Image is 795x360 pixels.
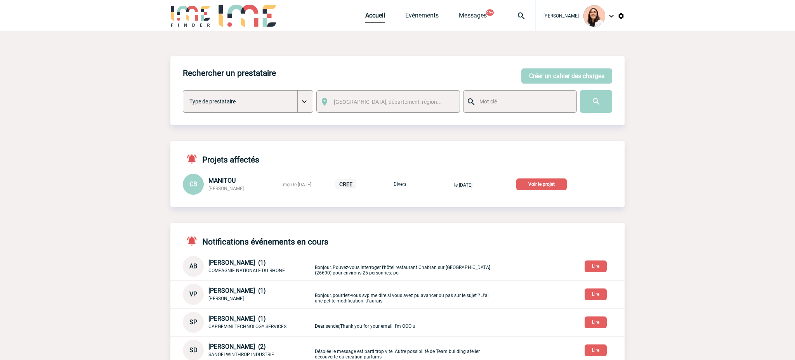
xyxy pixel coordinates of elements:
p: Bonjour, Pouvez-vous interroger l'hôtel restaurant Chabran sur [GEOGRAPHIC_DATA] (26600) pour env... [315,257,497,276]
a: Lire [578,262,613,269]
button: Lire [585,260,607,272]
input: Submit [580,90,612,113]
p: Bonjour, pourriez-vous svp me dire si vous avez pu avancer ou pas sur le sujet ? J'ai une petite ... [315,285,497,304]
a: AB [PERSON_NAME] (1) COMPAGNIE NATIONALE DU RHONE Bonjour, Pouvez-vous interroger l'hôtel restaur... [183,262,497,269]
a: Lire [578,290,613,297]
span: SANOFI WINTHROP INDUSTRIE [208,352,274,357]
p: Désolée le message est parti trop vite. Autre possibilité de Team building atelier découverte ou ... [315,341,497,360]
img: IME-Finder [170,5,211,27]
a: SP [PERSON_NAME] (1) CAPGEMINI TECHNOLOGY SERVICES Dear sender,Thank you for your email. I'm OOO u [183,318,497,325]
p: Voir le projet [516,178,567,190]
p: Divers [380,182,419,187]
a: Voir le projet [516,180,570,187]
a: Accueil [365,12,385,23]
button: Lire [585,316,607,328]
a: Messages [459,12,487,23]
a: SD [PERSON_NAME] (2) SANOFI WINTHROP INDUSTRIE Désolée le message est parti trop vite. Autre poss... [183,346,497,353]
a: VP [PERSON_NAME] (1) [PERSON_NAME] Bonjour, pourriez-vous svp me dire si vous avez pu avancer ou ... [183,290,497,297]
div: Conversation privée : Client - Agence [183,312,313,333]
div: Conversation privée : Client - Agence [183,284,313,305]
span: [PERSON_NAME] [543,13,579,19]
span: [PERSON_NAME] [208,186,244,191]
img: notifications-active-24-px-r.png [186,235,202,246]
a: Evénements [405,12,439,23]
p: Dear sender,Thank you for your email. I'm OOO u [315,316,497,329]
button: Lire [585,288,607,300]
span: [GEOGRAPHIC_DATA], département, région... [334,99,442,105]
img: 129834-0.png [583,5,605,27]
h4: Notifications événements en cours [183,235,328,246]
span: CB [189,180,197,188]
span: CAPGEMINI TECHNOLOGY SERVICES [208,324,286,329]
p: CREE [335,179,356,189]
button: Lire [585,344,607,356]
input: Mot clé [477,96,569,107]
span: MANITOU [208,177,236,184]
button: 99+ [486,9,494,16]
span: reçu le [DATE] [283,182,311,187]
span: [PERSON_NAME] (1) [208,315,266,322]
img: notifications-active-24-px-r.png [186,153,202,164]
span: [PERSON_NAME] (1) [208,259,266,266]
a: Lire [578,346,613,353]
span: VP [189,290,197,298]
span: SD [189,346,198,354]
span: [PERSON_NAME] (2) [208,343,266,350]
h4: Projets affectés [183,153,259,164]
h4: Rechercher un prestataire [183,68,276,78]
span: AB [189,262,197,270]
span: [PERSON_NAME] (1) [208,287,266,294]
div: Conversation privée : Client - Agence [183,256,313,277]
span: [PERSON_NAME] [208,296,244,301]
span: SP [189,318,197,326]
span: COMPAGNIE NATIONALE DU RHONE [208,268,285,273]
a: Lire [578,318,613,325]
span: le [DATE] [454,182,472,188]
